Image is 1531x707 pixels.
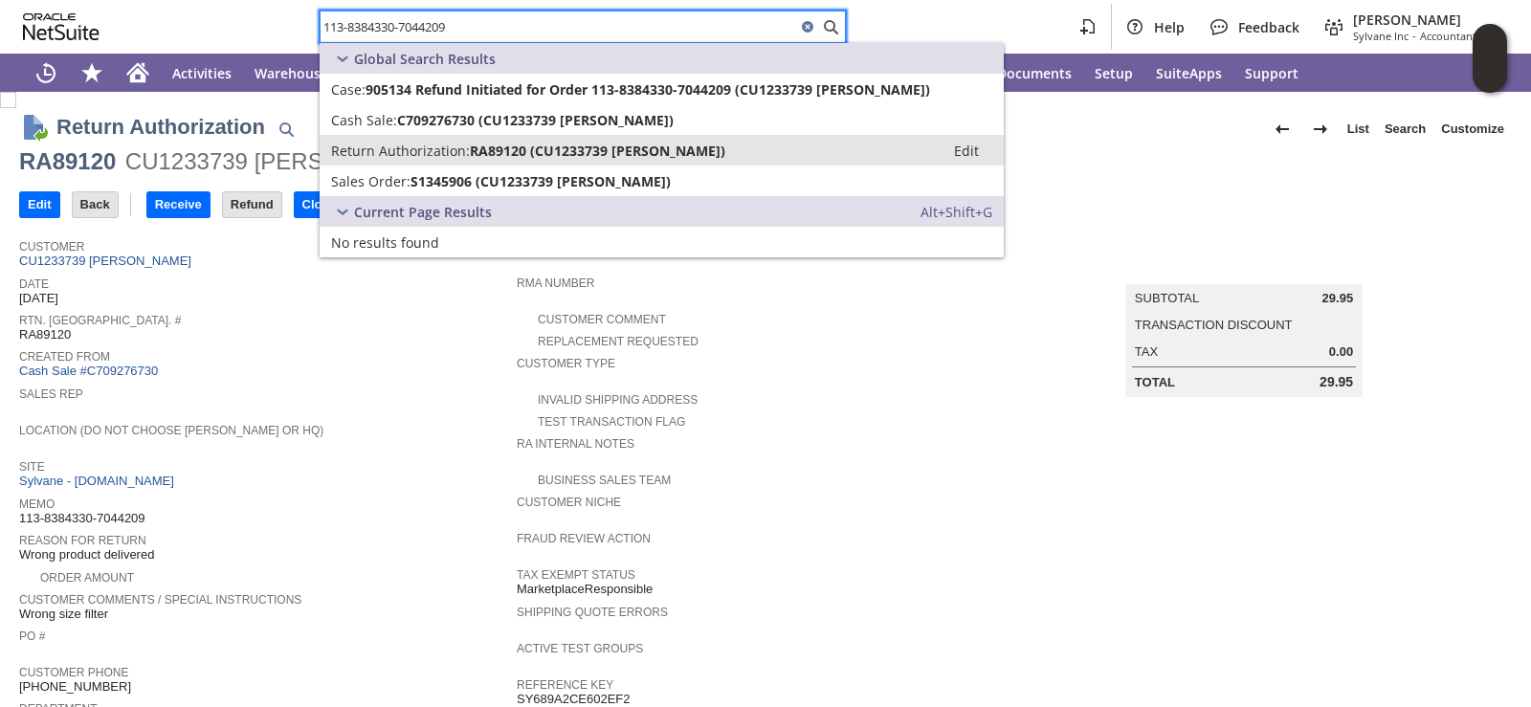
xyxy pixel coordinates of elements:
span: SuiteApps [1156,64,1222,82]
span: - [1412,29,1416,43]
svg: Search [819,15,842,38]
svg: Recent Records [34,61,57,84]
span: Help [1154,18,1185,36]
a: Memo [19,497,55,511]
span: Wrong product delivered [19,547,154,563]
h1: Return Authorization [56,111,265,143]
a: Customer Niche [517,496,621,509]
span: Alt+Shift+G [921,203,992,221]
span: No results found [331,233,439,252]
a: Case:905134 Refund Initiated for Order 113-8384330-7044209 (CU1233739 [PERSON_NAME])Edit: [320,74,1004,104]
a: RMA Number [517,276,594,290]
span: C709276730 (CU1233739 [PERSON_NAME]) [397,111,674,129]
a: Location (Do Not Choose [PERSON_NAME] or HQ) [19,424,323,437]
iframe: Click here to launch Oracle Guided Learning Help Panel [1473,24,1507,93]
a: Customer Comment [538,313,666,326]
svg: Home [126,61,149,84]
a: Fraud Review Action [517,532,651,545]
a: List [1340,114,1377,144]
input: Close [295,192,344,217]
a: Invalid Shipping Address [538,393,698,407]
a: Subtotal [1135,291,1199,305]
a: Created From [19,350,110,364]
div: RA89120 [19,146,116,177]
a: Customer Type [517,357,615,370]
a: Cash Sale #C709276730 [19,364,158,378]
a: Sales Order:S1345906 (CU1233739 [PERSON_NAME])Edit: [320,166,1004,196]
a: Replacement Requested [538,335,699,348]
span: [PERSON_NAME] [1353,11,1497,29]
span: Oracle Guided Learning Widget. To move around, please hold and drag [1473,59,1507,94]
span: Accountant (F1) [1420,29,1497,43]
span: [DATE] [19,291,58,306]
span: Warehouse [255,64,328,82]
span: [PHONE_NUMBER] [19,679,131,695]
svg: logo [23,13,100,40]
a: Setup [1083,54,1144,92]
a: Order Amount [40,571,134,585]
svg: Shortcuts [80,61,103,84]
span: Wrong size filter [19,607,108,622]
span: Case: [331,80,366,99]
input: Refund [223,192,281,217]
span: 113-8384330-7044209 [19,511,145,526]
span: Cash Sale: [331,111,397,129]
a: Business Sales Team [538,474,671,487]
a: Site [19,460,45,474]
span: RA89120 [19,327,71,342]
a: Warehouse [243,54,340,92]
span: Return Authorization: [331,142,470,160]
span: Activities [172,64,232,82]
span: Sylvane Inc [1353,29,1409,43]
a: Sylvane - [DOMAIN_NAME] [19,474,179,488]
a: Edit: [933,139,1000,162]
a: Customer Comments / Special Instructions [19,593,301,607]
div: CU1233739 [PERSON_NAME] [125,146,443,177]
img: Next [1309,118,1332,141]
span: S1345906 (CU1233739 [PERSON_NAME]) [410,172,671,190]
a: Customer Phone [19,666,128,679]
img: Quick Find [275,118,298,141]
a: Search [1377,114,1433,144]
caption: Summary [1125,254,1363,284]
span: MarketplaceResponsible [517,582,653,597]
a: Reference Key [517,678,613,692]
div: Shortcuts [69,54,115,92]
a: Recent Records [23,54,69,92]
span: 29.95 [1322,291,1354,306]
a: Shipping Quote Errors [517,606,668,619]
a: No results found [320,227,1004,257]
a: Return Authorization:RA89120 (CU1233739 [PERSON_NAME])Edit: [320,135,1004,166]
a: Support [1233,54,1310,92]
span: Setup [1095,64,1133,82]
a: Sales Rep [19,387,83,401]
span: 29.95 [1320,374,1353,390]
a: RA Internal Notes [517,437,634,451]
span: Documents [997,64,1072,82]
a: Cash Sale:C709276730 (CU1233739 [PERSON_NAME])Edit: [320,104,1004,135]
a: Reason For Return [19,534,146,547]
span: Support [1245,64,1298,82]
span: SY689A2CE602EF2 [517,692,631,707]
a: Tax [1135,344,1158,359]
span: Current Page Results [354,203,492,221]
a: Customize [1433,114,1512,144]
a: Home [115,54,161,92]
a: Documents [986,54,1083,92]
a: Total [1135,375,1175,389]
span: RA89120 (CU1233739 [PERSON_NAME]) [470,142,725,160]
span: 0.00 [1329,344,1353,360]
input: Receive [147,192,210,217]
a: SuiteApps [1144,54,1233,92]
a: Tax Exempt Status [517,568,635,582]
span: Sales Order: [331,172,410,190]
a: Transaction Discount [1135,318,1293,332]
a: PO # [19,630,45,643]
input: Edit [20,192,59,217]
input: Search [321,15,796,38]
span: Global Search Results [354,50,496,68]
a: Active Test Groups [517,642,643,655]
a: Customer [19,240,84,254]
span: 905134 Refund Initiated for Order 113-8384330-7044209 (CU1233739 [PERSON_NAME]) [366,80,930,99]
a: Date [19,277,49,291]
